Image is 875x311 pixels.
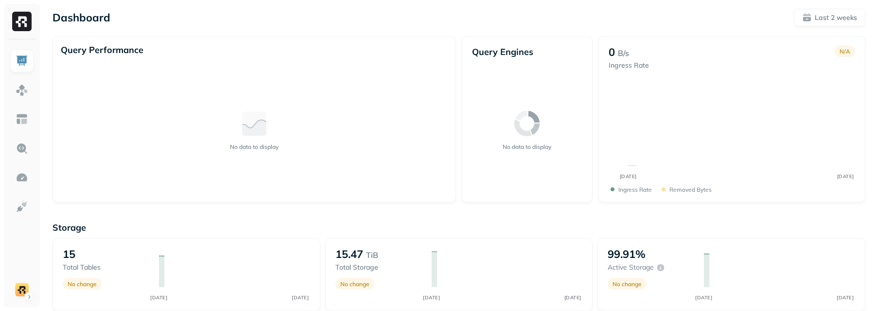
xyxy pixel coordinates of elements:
p: Ingress Rate [609,61,649,70]
img: Assets [16,84,28,96]
p: Active storage [608,263,654,272]
p: 15 [63,247,75,261]
img: Integrations [16,201,28,213]
img: Ryft [12,12,32,31]
p: No change [340,280,369,288]
p: 0 [609,45,615,59]
p: Query Engines [472,46,582,57]
p: Query Performance [61,44,143,55]
p: Removed bytes [669,186,712,193]
tspan: [DATE] [423,294,440,300]
tspan: [DATE] [837,294,854,300]
p: B/s [618,47,629,59]
img: Optimization [16,171,28,184]
tspan: [DATE] [619,173,636,180]
img: Asset Explorer [16,113,28,126]
button: Last 2 weeks [794,9,865,26]
img: Query Explorer [16,142,28,155]
p: Total tables [63,263,149,272]
p: TiB [366,249,378,261]
img: Hive Test [15,283,29,296]
p: Total storage [335,263,422,272]
p: No data to display [503,143,551,150]
p: 99.91% [608,247,646,261]
p: Last 2 weeks [815,13,857,22]
p: Ingress Rate [618,186,652,193]
p: 15.47 [335,247,363,261]
tspan: [DATE] [151,294,168,300]
p: No data to display [230,143,279,150]
tspan: [DATE] [564,294,581,300]
tspan: [DATE] [837,173,854,180]
tspan: [DATE] [292,294,309,300]
p: No change [612,280,642,288]
img: Dashboard [16,55,28,67]
tspan: [DATE] [696,294,713,300]
p: Dashboard [52,11,110,24]
p: Storage [52,222,865,233]
p: N/A [840,48,850,55]
p: No change [68,280,97,288]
